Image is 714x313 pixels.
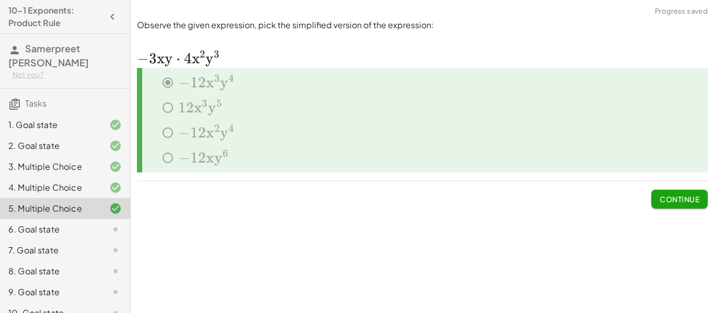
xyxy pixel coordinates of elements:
p: Observe the given expression, pick the simplified version of the expression: [137,19,708,31]
div: 8. Goal state [8,265,93,277]
span: Tasks [25,98,47,109]
div: 6. Goal state [8,223,93,236]
span: Progress saved [655,6,708,17]
span: ⋅ [176,50,180,67]
i: Task finished and correct. [109,119,122,131]
span: Samerpreet [PERSON_NAME] [8,42,89,68]
div: 9. Goal state [8,286,93,298]
span: − [137,50,149,67]
i: Task finished and correct. [109,181,122,194]
button: Continue [651,190,708,208]
span: y [165,50,172,67]
div: 2. Goal state [8,140,93,152]
span: 4 [184,50,192,67]
i: Task not started. [109,286,122,298]
span: 3 [214,48,219,61]
i: Task not started. [109,265,122,277]
div: 7. Goal state [8,244,93,257]
span: 3 [149,50,157,67]
h4: 10-1 Exponents: Product Rule [8,4,103,29]
span: x [192,50,200,67]
div: 5. Multiple Choice [8,202,93,215]
i: Task finished and correct. [109,140,122,152]
div: 3. Multiple Choice [8,160,93,173]
div: 4. Multiple Choice [8,181,93,194]
i: Task not started. [109,223,122,236]
i: Task not started. [109,244,122,257]
i: Task finished and correct. [109,202,122,215]
span: Continue [660,194,699,204]
span: 2 [200,48,205,61]
div: Not you? [13,69,122,80]
span: y [205,50,213,67]
div: 1. Goal state [8,119,93,131]
span: x [157,50,165,67]
i: Task finished and correct. [109,160,122,173]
